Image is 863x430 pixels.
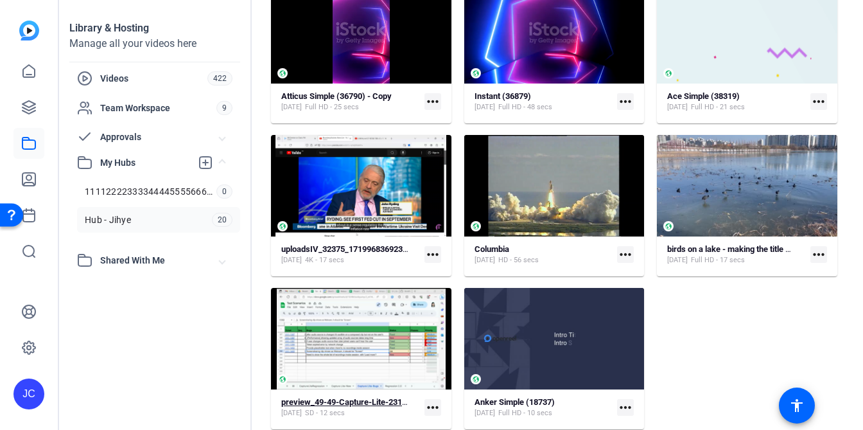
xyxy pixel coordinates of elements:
span: 11112222333344445555666677779999000012345678901234 [85,185,216,198]
span: Videos [100,72,207,85]
mat-icon: more_horiz [424,399,441,416]
a: Atticus Simple (36790) - Copy[DATE]Full HD - 25 secs [281,91,419,112]
mat-icon: more_horiz [424,93,441,110]
mat-icon: accessibility [789,398,805,413]
span: Full HD - 25 secs [305,102,359,112]
mat-icon: more_horiz [617,399,634,416]
div: JC [13,379,44,409]
span: [DATE] [281,408,302,418]
a: Hub - Jihye20 [77,207,240,233]
span: 422 [207,71,232,85]
span: My Hubs [100,156,191,170]
a: 111122223333444455556666777799990000123456789012340 [77,179,240,204]
span: HD - 56 secs [498,255,539,265]
strong: Anker Simple (18737) [475,397,555,407]
mat-icon: more_horiz [617,93,634,110]
div: Manage all your videos here [69,36,240,51]
span: 9 [216,101,232,115]
a: Instant (36879)[DATE]Full HD - 48 secs [475,91,613,112]
mat-icon: more_horiz [424,246,441,263]
span: [DATE] [667,255,688,265]
a: birds on a lake - making the title with 100 characters[DATE]Full HD - 17 secs [667,244,805,265]
strong: preview_49-49-Capture-Lite-231003-1696389333635-screen [281,397,506,407]
span: Full HD - 48 secs [498,102,552,112]
span: Shared With Me [100,254,220,267]
span: Approvals [100,130,220,144]
mat-expansion-panel-header: My Hubs [69,150,240,175]
span: [DATE] [475,408,495,418]
mat-icon: more_horiz [810,93,827,110]
mat-expansion-panel-header: Approvals [69,124,240,150]
strong: birds on a lake - making the title with 100 characters [667,244,859,254]
span: Team Workspace [100,102,216,114]
span: [DATE] [475,102,495,112]
strong: Instant (36879) [475,91,531,101]
span: 20 [212,213,233,227]
strong: uploadsIV_32375_1719968369230_screen_81a453b0-2c7c-45b6-9e2f-bd77ffe6c434_cbb21468-fef9-45a1-ba46... [281,244,750,254]
strong: Ace Simple (38319) [667,91,740,101]
img: blue-gradient.svg [19,21,39,40]
span: [DATE] [281,255,302,265]
span: Hub - Jihye [85,213,131,226]
span: 4K - 17 secs [305,255,344,265]
a: preview_49-49-Capture-Lite-231003-1696389333635-screen[DATE]SD - 12 secs [281,397,419,418]
div: My Hubs [69,175,240,247]
span: [DATE] [475,255,495,265]
a: Anker Simple (18737)[DATE]Full HD - 10 secs [475,397,613,418]
strong: Columbia [475,244,509,254]
a: Ace Simple (38319)[DATE]Full HD - 21 secs [667,91,805,112]
a: Columbia[DATE]HD - 56 secs [475,244,613,265]
mat-icon: more_horiz [617,246,634,263]
div: Library & Hosting [69,21,240,36]
span: SD - 12 secs [305,408,345,418]
a: uploadsIV_32375_1719968369230_screen_81a453b0-2c7c-45b6-9e2f-bd77ffe6c434_cbb21468-fef9-45a1-ba46... [281,244,419,265]
span: Full HD - 21 secs [691,102,745,112]
span: Full HD - 17 secs [691,255,745,265]
strong: Atticus Simple (36790) - Copy [281,91,392,101]
mat-icon: more_horiz [810,246,827,263]
span: [DATE] [281,102,302,112]
span: Full HD - 10 secs [498,408,552,418]
span: 0 [216,184,232,199]
span: [DATE] [667,102,688,112]
mat-expansion-panel-header: Shared With Me [69,247,240,273]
